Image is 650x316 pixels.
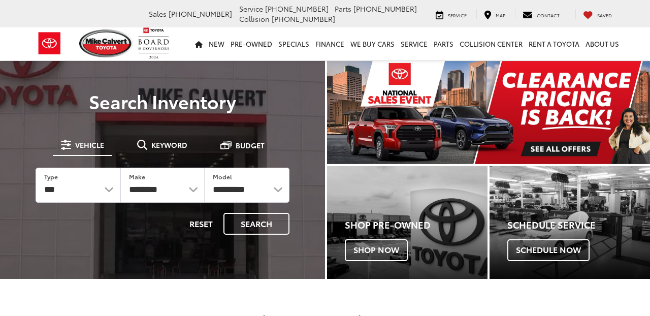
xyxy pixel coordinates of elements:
[353,4,417,14] span: [PHONE_NUMBER]
[490,166,650,278] div: Toyota
[275,27,312,60] a: Specials
[431,27,457,60] a: Parts
[327,61,650,164] section: Carousel section with vehicle pictures - may contain disclaimers.
[582,27,622,60] a: About Us
[239,4,263,14] span: Service
[507,239,590,261] span: Schedule Now
[428,9,474,19] a: Service
[44,172,58,181] label: Type
[213,172,232,181] label: Model
[515,9,567,19] a: Contact
[30,27,69,60] img: Toyota
[21,91,304,111] h3: Search Inventory
[181,213,221,235] button: Reset
[398,27,431,60] a: Service
[312,27,347,60] a: Finance
[75,141,104,148] span: Vehicle
[236,142,265,149] span: Budget
[496,12,505,18] span: Map
[223,213,289,235] button: Search
[79,29,133,57] img: Mike Calvert Toyota
[206,27,227,60] a: New
[347,27,398,60] a: WE BUY CARS
[149,9,167,19] span: Sales
[327,61,650,164] img: Clearance Pricing Is Back
[575,9,620,19] a: My Saved Vehicles
[151,141,187,148] span: Keyword
[526,27,582,60] a: Rent a Toyota
[507,220,650,230] h4: Schedule Service
[169,9,232,19] span: [PHONE_NUMBER]
[239,14,270,24] span: Collision
[272,14,335,24] span: [PHONE_NUMBER]
[345,239,408,261] span: Shop Now
[476,9,513,19] a: Map
[597,12,612,18] span: Saved
[265,4,329,14] span: [PHONE_NUMBER]
[327,166,487,278] div: Toyota
[129,172,145,181] label: Make
[448,12,467,18] span: Service
[327,61,650,164] div: carousel slide number 1 of 1
[335,4,351,14] span: Parts
[192,27,206,60] a: Home
[490,166,650,278] a: Schedule Service Schedule Now
[457,27,526,60] a: Collision Center
[227,27,275,60] a: Pre-Owned
[327,166,487,278] a: Shop Pre-Owned Shop Now
[537,12,560,18] span: Contact
[345,220,487,230] h4: Shop Pre-Owned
